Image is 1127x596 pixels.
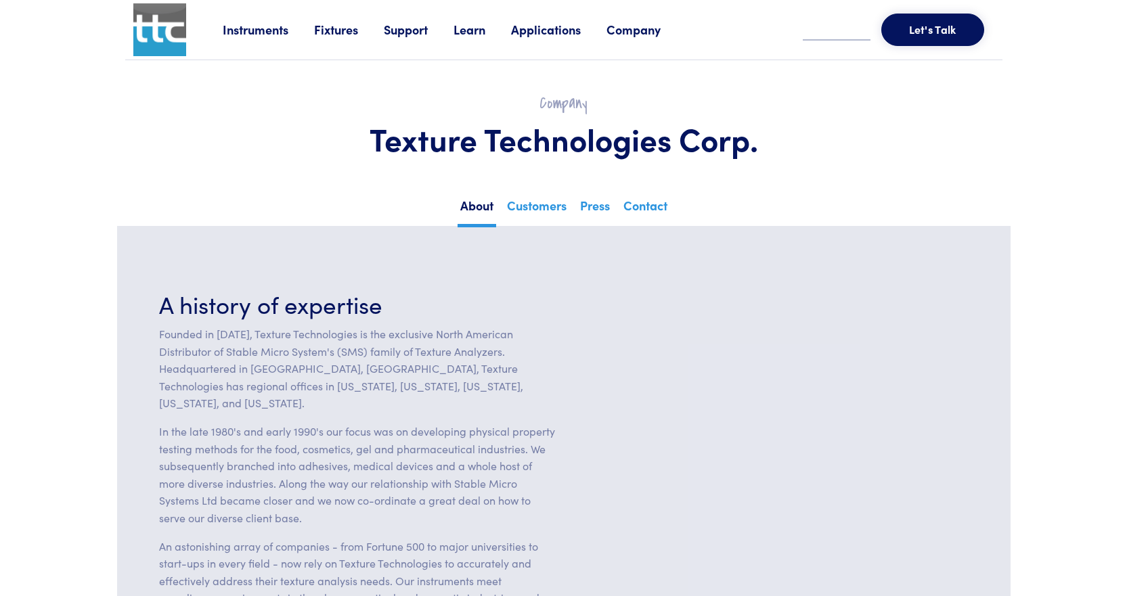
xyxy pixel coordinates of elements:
a: Customers [504,194,569,224]
a: Instruments [223,21,314,38]
p: In the late 1980's and early 1990's our focus was on developing physical property testing methods... [159,423,556,527]
a: Support [384,21,454,38]
h2: Company [158,93,970,114]
h1: Texture Technologies Corp. [158,119,970,158]
a: Fixtures [314,21,384,38]
a: About [458,194,496,227]
a: Press [577,194,613,224]
a: Company [606,21,686,38]
h3: A history of expertise [159,287,556,320]
a: Applications [511,21,606,38]
button: Let's Talk [881,14,984,46]
p: Founded in [DATE], Texture Technologies is the exclusive North American Distributor of Stable Mic... [159,325,556,412]
img: ttc_logo_1x1_v1.0.png [133,3,186,56]
a: Contact [621,194,670,224]
a: Learn [454,21,511,38]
